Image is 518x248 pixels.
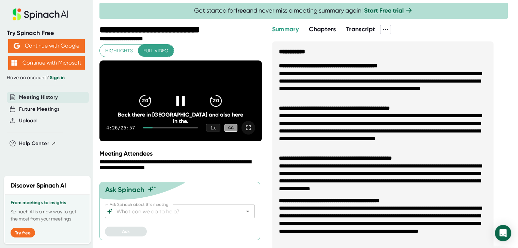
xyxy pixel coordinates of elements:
[194,7,413,15] span: Get started for and never miss a meeting summary again!
[116,111,246,124] div: Back there in [GEOGRAPHIC_DATA] and also here in the.
[105,185,144,194] div: Ask Spinach
[19,93,58,101] button: Meeting History
[7,75,86,81] div: Have an account?
[11,181,66,190] h2: Discover Spinach AI
[495,225,511,241] div: Open Intercom Messenger
[309,25,336,34] button: Chapters
[105,47,133,55] span: Highlights
[206,124,220,131] div: 1 x
[309,25,336,33] span: Chapters
[7,29,86,37] div: Try Spinach Free
[19,140,49,147] span: Help Center
[19,105,60,113] button: Future Meetings
[346,25,375,34] button: Transcript
[243,207,252,216] button: Open
[143,47,168,55] span: Full video
[8,56,85,70] button: Continue with Microsoft
[235,7,246,14] b: free
[364,7,404,14] a: Start Free trial
[105,227,147,236] button: Ask
[346,25,375,33] span: Transcript
[100,45,138,57] button: Highlights
[99,150,264,157] div: Meeting Attendees
[14,43,20,49] img: Aehbyd4JwY73AAAAAElFTkSuQmCC
[106,125,135,130] div: 4:26 / 25:57
[122,229,130,234] span: Ask
[272,25,299,33] span: Summary
[224,124,237,132] div: CC
[50,75,65,81] a: Sign in
[8,39,85,53] button: Continue with Google
[11,228,35,237] button: Try free
[138,45,174,57] button: Full video
[11,200,84,206] h3: From meetings to insights
[11,208,84,223] p: Spinach AI is a new way to get the most from your meetings
[115,207,233,216] input: What can we do to help?
[19,140,56,147] button: Help Center
[272,25,299,34] button: Summary
[19,117,36,125] button: Upload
